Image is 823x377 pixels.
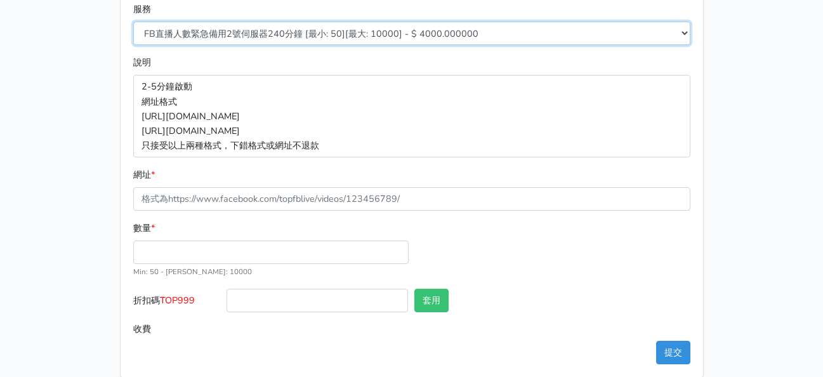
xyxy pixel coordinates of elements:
label: 網址 [133,168,155,182]
label: 收費 [130,317,224,341]
label: 說明 [133,55,151,70]
button: 套用 [414,289,449,312]
label: 折扣碼 [130,289,224,317]
input: 格式為https://www.facebook.com/topfblive/videos/123456789/ [133,187,690,211]
label: 服務 [133,2,151,17]
label: 數量 [133,221,155,235]
button: 提交 [656,341,690,364]
p: 2-5分鐘啟動 網址格式 [URL][DOMAIN_NAME] [URL][DOMAIN_NAME] 只接受以上兩種格式，下錯格式或網址不退款 [133,75,690,157]
small: Min: 50 - [PERSON_NAME]: 10000 [133,267,252,277]
span: TOP999 [160,294,195,307]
